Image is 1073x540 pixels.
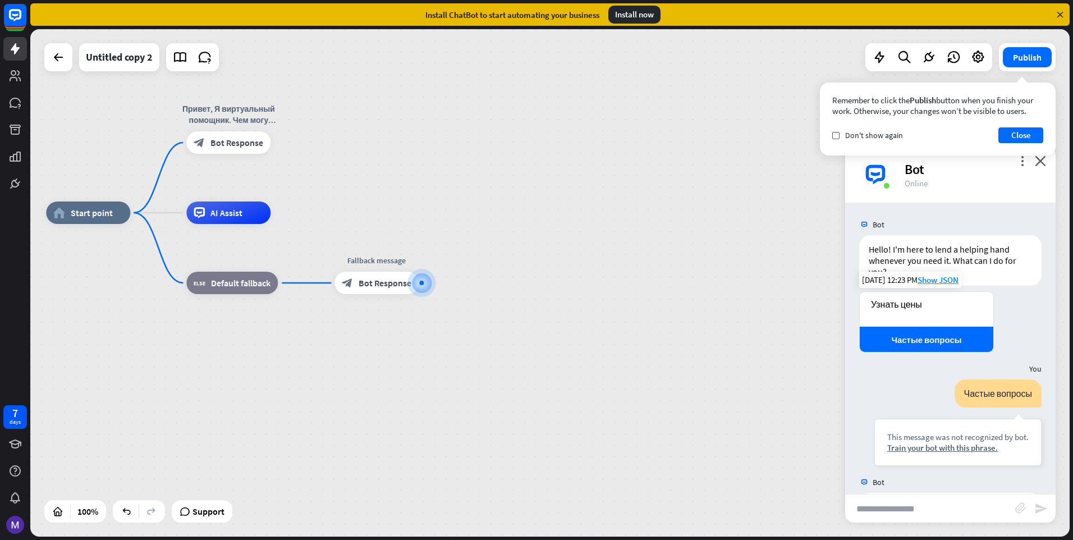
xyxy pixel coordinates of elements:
span: Don't show again [845,130,903,140]
i: close [1035,155,1046,166]
span: You [1029,364,1042,374]
i: send [1034,502,1048,515]
span: Bot [873,219,884,230]
div: 7 [12,408,18,418]
button: Publish [1003,47,1052,67]
span: AI Assist [210,207,242,218]
div: Remember to click the button when you finish your work. Otherwise, your changes won’t be visible ... [832,95,1043,116]
div: Train your bot with this phrase. [887,442,1029,453]
button: Close [998,127,1043,143]
i: more_vert [1017,155,1028,166]
i: block_bot_response [342,277,353,289]
div: 100% [74,502,102,520]
span: Publish [910,95,936,106]
div: Частые вопросы [955,379,1042,408]
div: Install now [608,6,661,24]
span: Default fallback [211,277,270,289]
span: Show JSON [918,274,959,285]
span: Bot [873,477,884,487]
div: Hello! I'm here to lend a helping hand whenever you need it. What can I do for you? [859,235,1042,286]
div: Bot [905,161,1042,178]
div: Узнать цены [871,299,982,310]
div: Частые вопросы [865,335,988,345]
i: home_2 [53,207,65,218]
button: Open LiveChat chat widget [9,4,43,38]
div: Привет, Я виртуальный помощник. Чем могу помочь? [178,103,279,126]
span: Support [192,502,224,520]
div: [DATE] 12:23 PM [859,272,961,288]
i: block_fallback [194,277,205,289]
i: block_attachment [1015,502,1026,514]
i: block_bot_response [194,137,205,148]
span: Bot Response [210,137,263,148]
div: Install ChatBot to start automating your business [425,10,599,20]
span: Start point [71,207,113,218]
a: 7 days [3,405,27,429]
div: Untitled copy 2 [86,43,153,71]
span: Bot Response [359,277,411,289]
div: Fallback message [326,255,427,266]
div: This message was not recognized by bot. [887,432,1029,442]
div: Online [905,178,1042,189]
div: Could you kindly provide more information for better understanding? [859,493,1042,532]
div: days [10,418,21,426]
